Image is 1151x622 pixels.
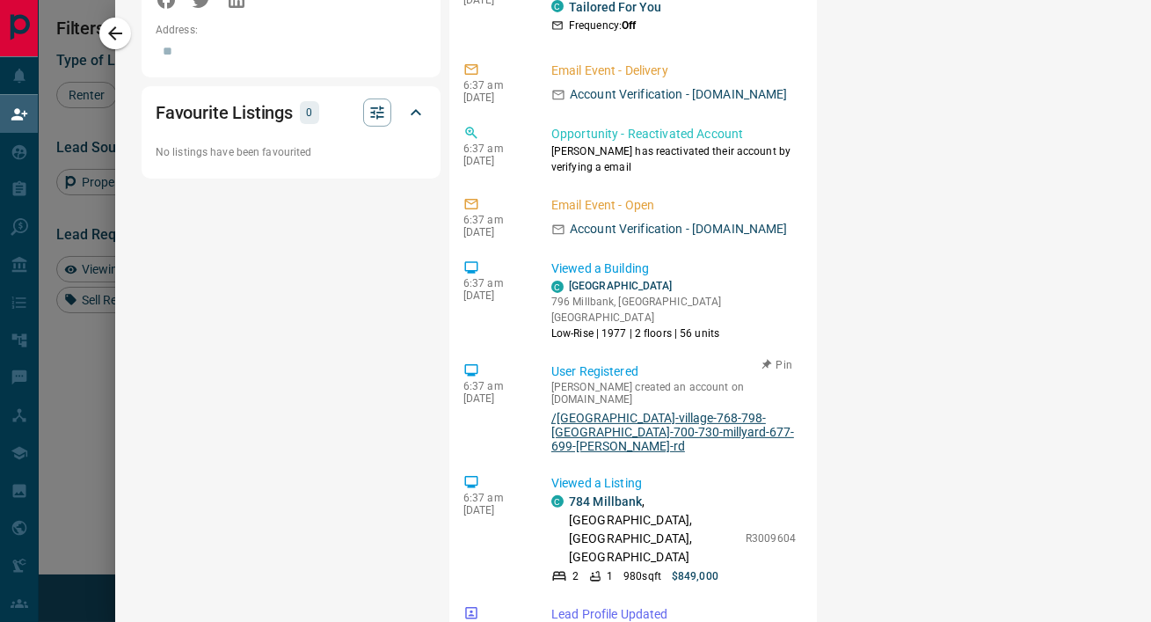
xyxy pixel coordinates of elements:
[569,493,737,567] p: , [GEOGRAPHIC_DATA], [GEOGRAPHIC_DATA], [GEOGRAPHIC_DATA]
[569,280,672,292] a: [GEOGRAPHIC_DATA]
[551,411,796,453] a: /[GEOGRAPHIC_DATA]-village-768-798-[GEOGRAPHIC_DATA]-700-730-millyard-677-699-[PERSON_NAME]-rd
[156,144,426,160] p: No listings have been favourited
[463,226,525,238] p: [DATE]
[746,531,796,546] p: R3009604
[569,18,636,33] p: Frequency:
[305,103,314,122] p: 0
[156,22,426,38] p: Address:
[622,19,636,32] strong: Off
[156,91,426,134] div: Favourite Listings0
[551,125,796,143] p: Opportunity - Reactivated Account
[463,79,525,91] p: 6:37 am
[551,495,564,508] div: condos.ca
[570,85,788,104] p: Account Verification - [DOMAIN_NAME]
[752,357,803,373] button: Pin
[551,326,796,341] p: Low-Rise | 1977 | 2 floors | 56 units
[623,568,661,584] p: 980 sqft
[607,568,613,584] p: 1
[463,492,525,504] p: 6:37 am
[572,568,579,584] p: 2
[156,99,293,127] h2: Favourite Listings
[569,494,643,509] a: 784 Millbank
[463,277,525,289] p: 6:37 am
[463,91,525,104] p: [DATE]
[551,294,796,326] p: 796 Millbank, [GEOGRAPHIC_DATA] [GEOGRAPHIC_DATA]
[463,504,525,516] p: [DATE]
[551,362,796,381] p: User Registered
[551,260,796,278] p: Viewed a Building
[570,220,788,238] p: Account Verification - [DOMAIN_NAME]
[672,568,718,584] p: $849,000
[551,281,564,293] div: condos.ca
[463,380,525,392] p: 6:37 am
[551,474,796,493] p: Viewed a Listing
[551,196,796,215] p: Email Event - Open
[551,381,796,406] p: [PERSON_NAME] created an account on [DOMAIN_NAME]
[551,143,796,175] p: [PERSON_NAME] has reactivated their account by verifying a email
[463,214,525,226] p: 6:37 am
[463,289,525,302] p: [DATE]
[463,143,525,155] p: 6:37 am
[463,392,525,405] p: [DATE]
[551,62,796,80] p: Email Event - Delivery
[463,155,525,167] p: [DATE]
